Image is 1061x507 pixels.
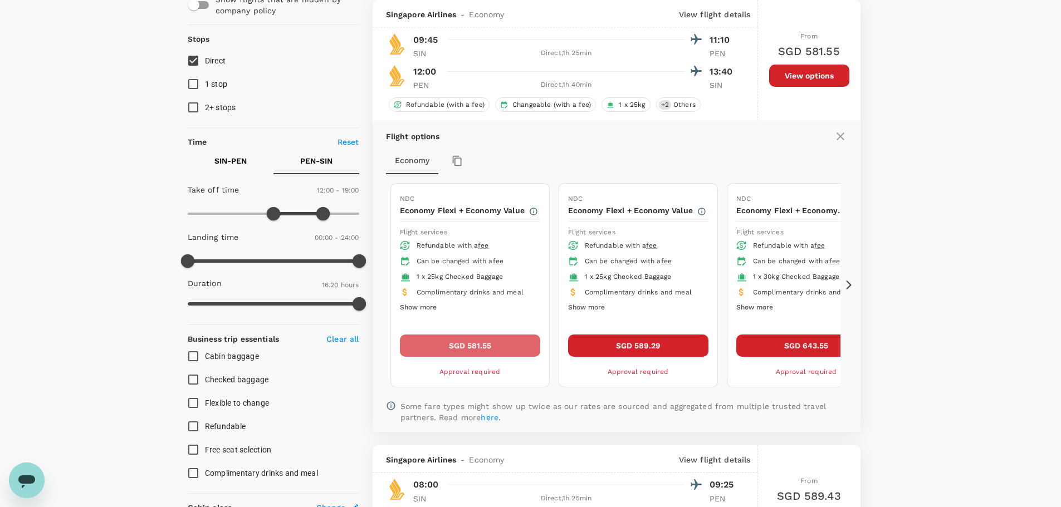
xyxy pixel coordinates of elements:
[326,333,359,344] p: Clear all
[400,195,414,203] span: NDC
[568,205,697,216] p: Economy Flexi + Economy Value
[417,288,524,296] span: Complimentary drinks and meal
[386,131,440,142] p: Flight options
[568,301,605,315] button: Show more
[669,100,700,110] span: Others
[778,42,840,60] h6: SGD 581.55
[646,242,657,249] span: fee
[776,368,837,376] span: Approval required
[753,288,860,296] span: Complimentary drinks and meal
[800,477,818,485] span: From
[710,493,737,504] p: PEN
[413,478,439,491] p: 08:00
[386,33,408,55] img: SQ
[493,257,503,265] span: fee
[608,368,669,376] span: Approval required
[568,195,583,203] span: NDC
[389,97,490,112] div: Refundable (with a fee)
[679,454,751,465] p: View flight details
[188,35,210,43] strong: Stops
[456,454,469,465] span: -
[736,301,773,315] button: Show more
[568,228,615,236] span: Flight services
[753,256,868,267] div: Can be changed with a
[736,195,751,203] span: NDC
[386,454,457,465] span: Singapore Airlines
[448,48,685,59] div: Direct , 1h 25min
[188,334,280,343] strong: Business trip essentials
[710,48,737,59] p: PEN
[413,33,438,47] p: 09:45
[205,375,269,384] span: Checked baggage
[205,422,246,431] span: Refundable
[814,242,825,249] span: fee
[585,256,700,267] div: Can be changed with a
[495,97,596,112] div: Changeable (with a fee)
[315,234,359,242] span: 00:00 - 24:00
[188,184,239,195] p: Take off time
[661,257,672,265] span: fee
[205,56,226,65] span: Direct
[205,352,259,361] span: Cabin baggage
[417,273,503,280] span: 1 x 25kg Checked Baggage
[400,205,529,216] p: Economy Flexi + Economy Value
[448,80,685,91] div: Direct , 1h 40min
[585,240,700,252] div: Refundable with a
[413,65,437,78] p: 12:00
[322,281,359,289] span: 16.20 hours
[736,334,877,357] button: SGD 643.55
[9,462,45,498] iframe: Button to launch messaging window
[205,445,272,454] span: Free seat selection
[205,103,236,112] span: 2+ stops
[317,186,359,194] span: 12:00 - 19:00
[614,100,649,110] span: 1 x 25kg
[386,478,408,500] img: SQ
[736,205,865,216] p: Economy Flexi + Economy Standard
[439,368,501,376] span: Approval required
[205,398,270,407] span: Flexible to change
[753,273,840,280] span: 1 x 30kg Checked Baggage
[469,454,504,465] span: Economy
[205,469,318,478] span: Complimentary drinks and meal
[753,240,868,252] div: Refundable with a
[386,147,438,174] button: Economy
[568,334,708,357] button: SGD 589.29
[710,478,737,491] p: 09:25
[386,65,408,87] img: SQ
[679,9,751,20] p: View flight details
[188,232,239,243] p: Landing time
[400,301,437,315] button: Show more
[736,228,784,236] span: Flight services
[188,136,207,147] p: Time
[413,80,441,91] p: PEN
[469,9,504,20] span: Economy
[400,334,540,357] button: SGD 581.55
[338,136,359,147] p: Reset
[417,240,531,252] div: Refundable with a
[481,413,498,422] a: here
[386,9,457,20] span: Singapore Airlines
[769,65,849,87] button: View options
[400,228,447,236] span: Flight services
[659,100,671,110] span: + 2
[585,273,672,280] span: 1 x 25kg Checked Baggage
[656,97,701,112] div: +2Others
[402,100,489,110] span: Refundable (with a fee)
[300,155,333,166] p: PEN - SIN
[417,256,531,267] div: Can be changed with a
[800,32,818,40] span: From
[413,493,441,504] p: SIN
[777,487,841,505] h6: SGD 589.43
[448,493,685,504] div: Direct , 1h 25min
[829,257,840,265] span: fee
[188,278,222,289] p: Duration
[400,401,847,423] p: Some fare types might show up twice as our rates are sourced and aggregated from multiple trusted...
[710,33,737,47] p: 11:10
[585,288,692,296] span: Complimentary drinks and meal
[710,65,737,78] p: 13:40
[602,97,650,112] div: 1 x 25kg
[205,80,228,88] span: 1 stop
[710,80,737,91] p: SIN
[508,100,595,110] span: Changeable (with a fee)
[413,48,441,59] p: SIN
